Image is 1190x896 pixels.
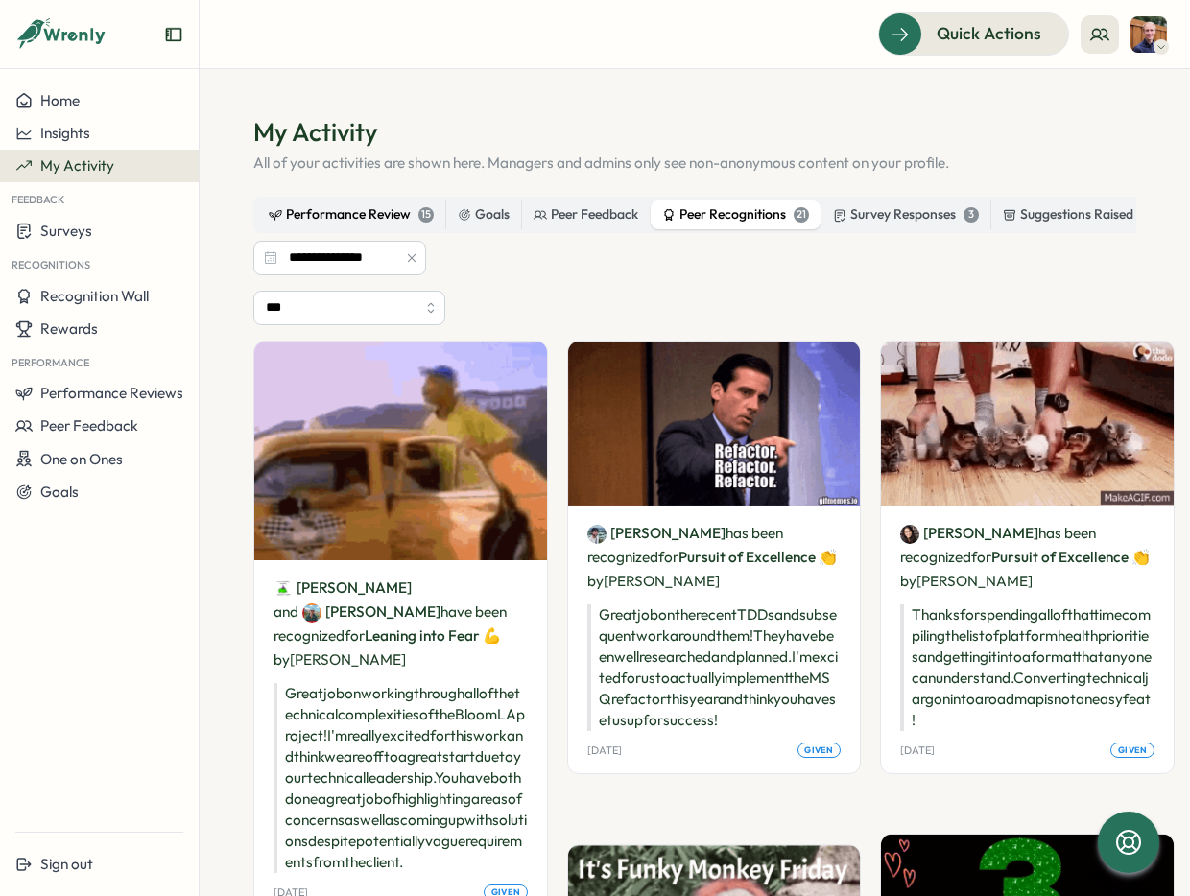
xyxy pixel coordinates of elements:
[40,156,114,175] span: My Activity
[40,855,93,873] span: Sign out
[40,416,138,435] span: Peer Feedback
[881,342,1174,506] img: Recognition Image
[900,525,919,544] img: Kathy Cheng
[254,342,547,560] img: Recognition Image
[164,25,183,44] button: Expand sidebar
[1003,204,1133,225] div: Suggestions Raised
[40,450,123,468] span: One on Ones
[418,207,434,223] div: 15
[587,523,726,544] a: Eric McGarry[PERSON_NAME]
[587,604,842,731] p: Great job on the recent TDDs and subsequent work around them! They have been well researched and ...
[40,483,79,501] span: Goals
[804,743,833,757] span: given
[345,626,365,645] span: for
[900,523,1038,544] a: Kathy Cheng[PERSON_NAME]
[794,207,809,223] div: 21
[40,384,183,402] span: Performance Reviews
[274,576,528,672] p: have been recognized by [PERSON_NAME]
[900,521,1154,593] p: has been recognized by [PERSON_NAME]
[900,744,935,757] p: [DATE]
[274,579,293,599] img: Yazeed Loonat
[40,287,149,305] span: Recognition Wall
[274,683,528,873] p: Great job on working through all of the technical complexities of the Bloom LA project! I'm reall...
[833,204,979,225] div: Survey Responses
[253,115,1136,149] h1: My Activity
[900,604,1154,731] p: Thanks for spending all of that time compiling the list of platform health priorities and getting...
[40,91,80,109] span: Home
[568,342,861,506] img: Recognition Image
[662,204,809,225] div: Peer Recognitions
[587,525,607,544] img: Eric McGarry
[269,204,434,225] div: Performance Review
[678,548,837,566] span: Pursuit of Excellence 👏
[274,578,412,599] a: Yazeed Loonat[PERSON_NAME]
[971,548,991,566] span: for
[40,124,90,142] span: Insights
[365,626,501,645] span: Leaning into Fear 💪
[937,21,1041,46] span: Quick Actions
[274,601,298,623] span: and
[253,153,1136,174] p: All of your activities are shown here. Managers and admins only see non-anonymous content on your...
[1130,16,1167,53] img: Morgan Ludtke
[534,204,638,225] div: Peer Feedback
[1118,743,1147,757] span: given
[878,12,1069,55] button: Quick Actions
[587,744,622,757] p: [DATE]
[458,204,510,225] div: Goals
[587,521,842,593] p: has been recognized by [PERSON_NAME]
[991,548,1150,566] span: Pursuit of Excellence 👏
[40,222,92,240] span: Surveys
[658,548,678,566] span: for
[302,603,321,623] img: Emily Jablonski
[40,319,98,338] span: Rewards
[302,601,440,623] a: Emily Jablonski[PERSON_NAME]
[964,207,979,223] div: 3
